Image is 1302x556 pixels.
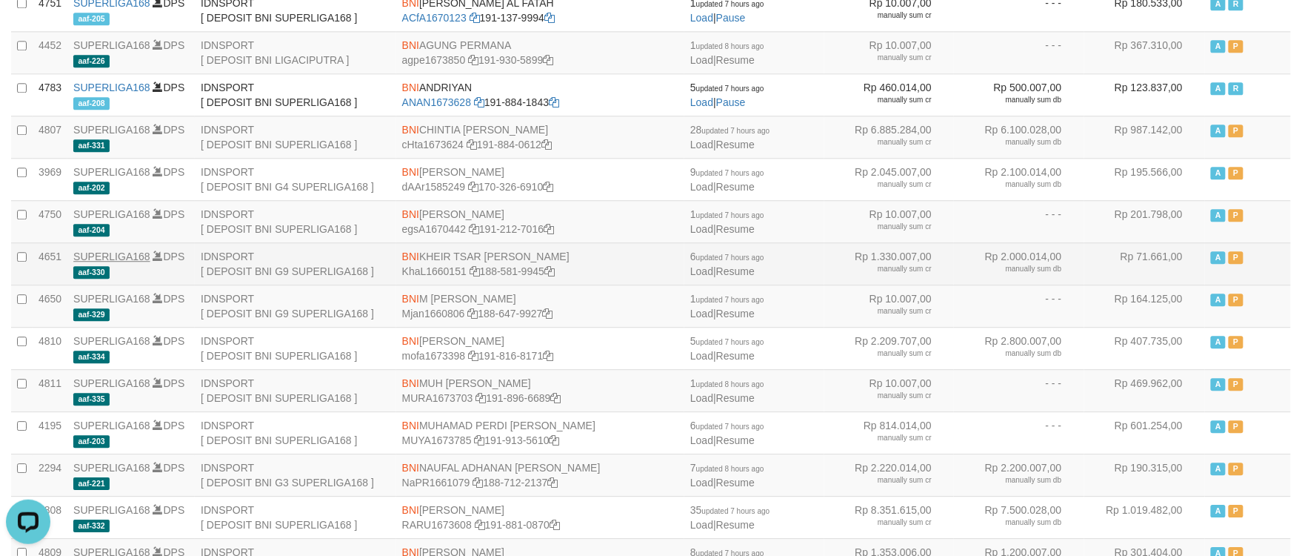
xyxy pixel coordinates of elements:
[73,97,110,110] span: aaf-208
[716,392,755,404] a: Resume
[544,265,555,277] a: Copy 1885819945 to clipboard
[402,377,419,389] span: BNI
[396,158,684,200] td: [PERSON_NAME] 170-326-6910
[396,116,684,158] td: CHINTIA [PERSON_NAME] 191-884-0612
[544,12,555,24] a: Copy 1911379994 to clipboard
[690,251,764,277] span: |
[830,391,932,401] div: manually sum cr
[1229,463,1243,475] span: Paused
[954,242,1084,285] td: Rp 2.000.014,00
[702,507,770,515] span: updated 7 hours ago
[954,327,1084,369] td: Rp 2.800.007,00
[690,39,764,66] span: |
[33,31,67,73] td: 4452
[73,520,110,532] span: aaf-332
[402,54,466,66] a: agpe1673850
[690,504,769,531] span: |
[402,462,419,474] span: BNI
[954,158,1084,200] td: Rp 2.100.014,00
[1084,454,1205,496] td: Rp 190.315,00
[33,454,67,496] td: 2294
[824,116,954,158] td: Rp 6.885.284,00
[824,411,954,454] td: Rp 814.014,00
[824,327,954,369] td: Rp 2.209.707,00
[1229,294,1243,306] span: Paused
[195,31,396,73] td: IDNSPORT [ DEPOSIT BNI LIGACIPUTRA ]
[690,12,713,24] a: Load
[469,223,479,235] a: Copy egsA1670442 to clipboard
[1211,82,1226,95] span: Active
[195,73,396,116] td: IDNSPORT [ DEPOSIT BNI SUPERLIGA168 ]
[960,95,1061,105] div: manually sum db
[73,55,110,67] span: aaf-226
[396,31,684,73] td: AGUNG PERMANA 191-930-5899
[402,82,419,93] span: BNI
[954,411,1084,454] td: - - -
[954,73,1084,116] td: Rp 500.007,00
[195,496,396,538] td: IDNSPORT [ DEPOSIT BNI SUPERLIGA168 ]
[6,6,50,50] button: Open LiveChat chat widget
[690,377,764,404] span: |
[716,477,755,489] a: Resume
[1229,251,1243,264] span: Paused
[954,116,1084,158] td: Rp 6.100.028,00
[402,350,466,362] a: mofa1673398
[543,181,553,193] a: Copy 1703266910 to clipboard
[954,496,1084,538] td: Rp 7.500.028,00
[690,265,713,277] a: Load
[73,462,150,474] a: SUPERLIGA168
[830,348,932,359] div: manually sum cr
[73,39,150,51] a: SUPERLIGA168
[402,335,419,347] span: BNI
[1229,336,1243,348] span: Paused
[468,350,478,362] a: Copy mofa1673398 to clipboard
[690,124,769,136] span: 28
[830,433,932,443] div: manually sum cr
[830,264,932,274] div: manually sum cr
[67,496,195,538] td: DPS
[402,139,464,150] a: cHta1673624
[73,139,110,152] span: aaf-331
[830,222,932,232] div: manually sum cr
[690,166,764,193] span: |
[1211,167,1226,179] span: Active
[690,434,713,446] a: Load
[73,351,110,363] span: aaf-334
[1229,209,1243,222] span: Paused
[33,200,67,242] td: 4750
[830,475,932,486] div: manually sum cr
[33,285,67,327] td: 4650
[33,242,67,285] td: 4651
[716,434,755,446] a: Resume
[67,454,195,496] td: DPS
[1229,505,1243,517] span: Paused
[824,73,954,116] td: Rp 460.014,00
[690,293,764,305] span: 1
[954,200,1084,242] td: - - -
[716,308,755,320] a: Resume
[544,223,554,235] a: Copy 1912127016 to clipboard
[474,96,484,108] a: Copy ANAN1673628 to clipboard
[195,327,396,369] td: IDNSPORT [ DEPOSIT BNI SUPERLIGA168 ]
[402,166,419,178] span: BNI
[396,411,684,454] td: MUHAMAD PERDI [PERSON_NAME] 191-913-5610
[690,293,764,320] span: |
[402,308,465,320] a: Mjan1660806
[690,223,713,235] a: Load
[830,517,932,528] div: manually sum cr
[1084,369,1205,411] td: Rp 469.962,00
[960,517,1061,528] div: manually sum db
[954,31,1084,73] td: - - -
[690,139,713,150] a: Load
[690,477,713,489] a: Load
[67,327,195,369] td: DPS
[824,285,954,327] td: Rp 10.007,00
[690,82,764,108] span: |
[690,335,764,362] span: |
[716,139,755,150] a: Resume
[690,462,764,489] span: |
[402,293,419,305] span: BNI
[550,519,560,531] a: Copy 1918810870 to clipboard
[830,53,932,63] div: manually sum cr
[551,392,561,404] a: Copy 1918966689 to clipboard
